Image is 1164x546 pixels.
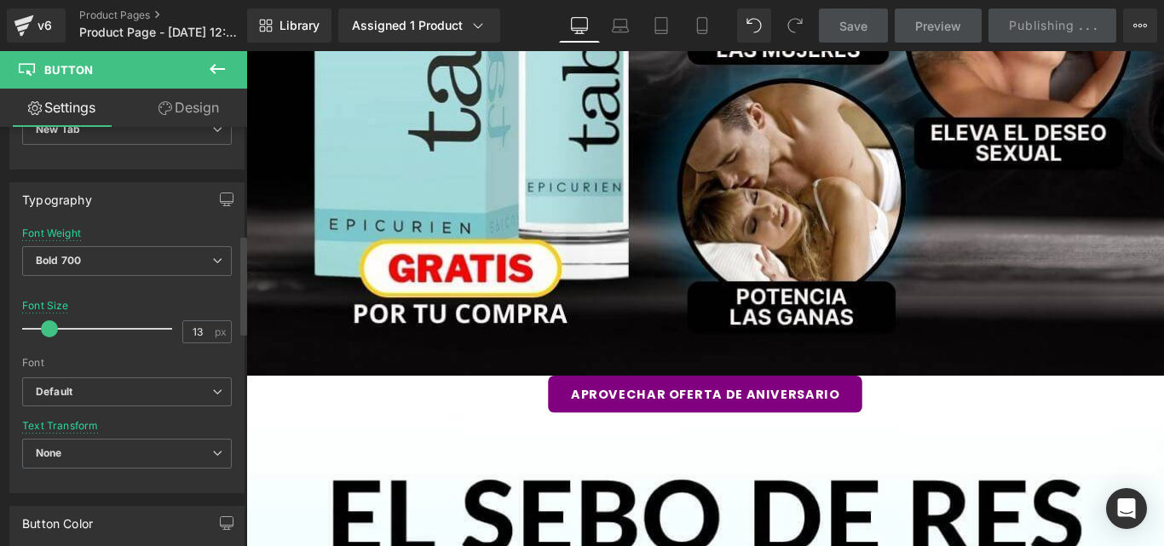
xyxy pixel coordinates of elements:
[1106,488,1147,529] div: Open Intercom Messenger
[36,446,62,459] b: None
[22,507,93,531] div: Button Color
[36,123,80,135] b: New Tab
[127,89,251,127] a: Design
[44,63,93,77] span: Button
[79,26,243,39] span: Product Page - [DATE] 12:00:56
[7,9,66,43] a: v6
[36,254,81,267] b: Bold 700
[895,9,982,43] a: Preview
[22,357,232,369] div: Font
[22,227,81,239] div: Font Weight
[737,9,771,43] button: Undo
[1123,9,1157,43] button: More
[247,9,331,43] a: New Library
[22,300,69,312] div: Font Size
[682,9,723,43] a: Mobile
[34,14,55,37] div: v6
[79,9,275,22] a: Product Pages
[215,326,229,337] span: px
[22,420,99,432] div: Text Transform
[839,17,867,35] span: Save
[600,9,641,43] a: Laptop
[915,17,961,35] span: Preview
[22,183,92,207] div: Typography
[36,385,72,399] i: Default
[641,9,682,43] a: Tablet
[352,17,487,34] div: Assigned 1 Product
[559,9,600,43] a: Desktop
[778,9,812,43] button: Redo
[279,18,320,33] span: Library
